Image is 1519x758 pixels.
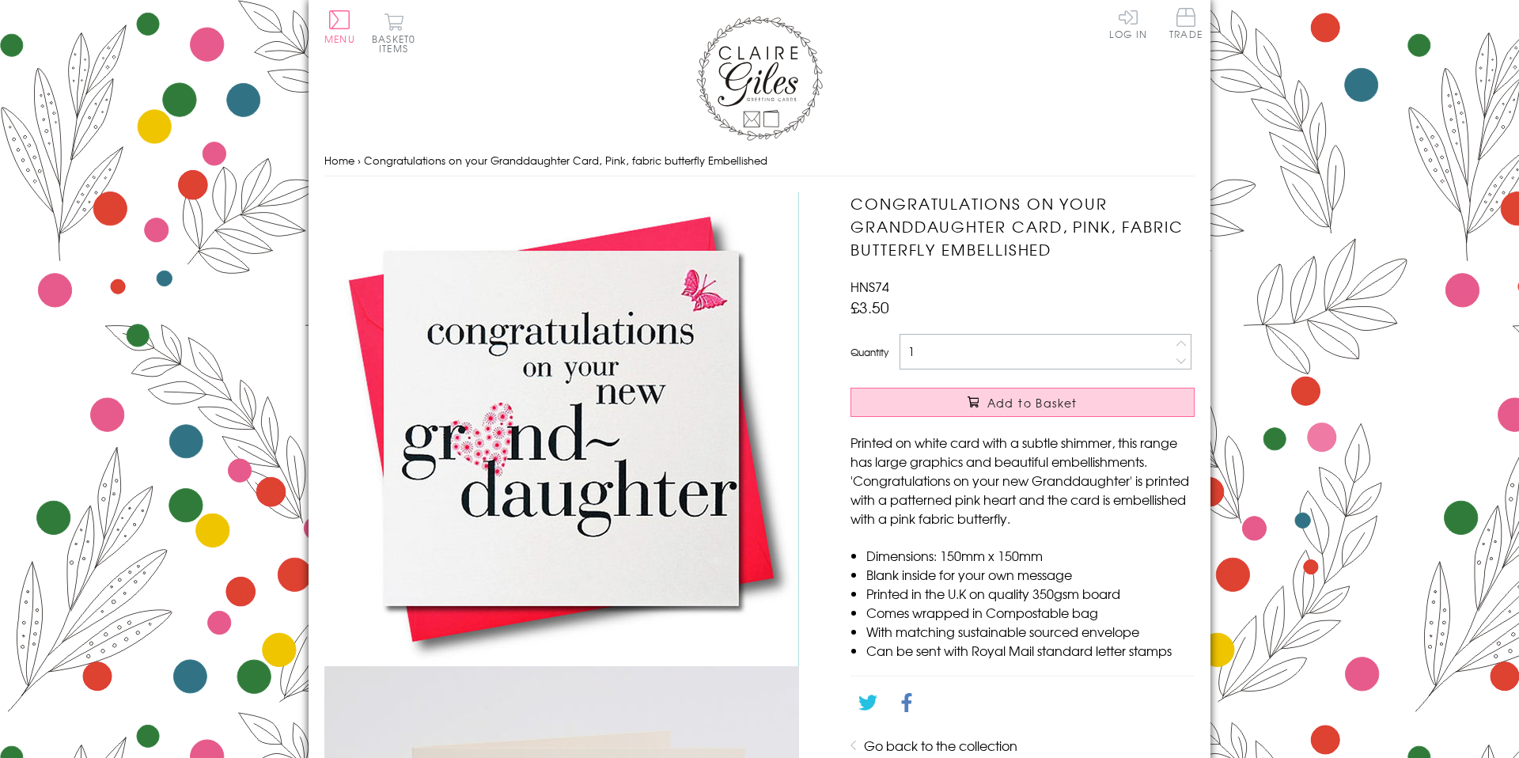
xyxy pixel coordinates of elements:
li: Dimensions: 150mm x 150mm [866,546,1195,565]
span: 0 items [379,32,415,55]
span: Trade [1169,8,1203,39]
label: Quantity [850,345,888,359]
span: › [358,153,361,168]
a: Go back to the collection [864,736,1017,755]
button: Menu [324,10,355,44]
li: With matching sustainable sourced envelope [866,622,1195,641]
li: Blank inside for your own message [866,565,1195,584]
li: Comes wrapped in Compostable bag [866,603,1195,622]
button: Add to Basket [850,388,1195,417]
button: Basket0 items [372,13,415,53]
span: HNS74 [850,277,889,296]
span: £3.50 [850,296,889,318]
a: Home [324,153,354,168]
a: Trade [1169,8,1203,42]
img: Claire Giles Greetings Cards [696,16,823,141]
a: Log In [1109,8,1147,39]
nav: breadcrumbs [324,145,1195,177]
img: Congratulations on your Granddaughter Card, Pink, fabric butterfly Embellished [324,192,799,666]
li: Printed in the U.K on quality 350gsm board [866,584,1195,603]
span: Menu [324,32,355,46]
span: Add to Basket [987,395,1078,411]
li: Can be sent with Royal Mail standard letter stamps [866,641,1195,660]
span: Congratulations on your Granddaughter Card, Pink, fabric butterfly Embellished [364,153,767,168]
p: Printed on white card with a subtle shimmer, this range has large graphics and beautiful embellis... [850,433,1195,528]
h1: Congratulations on your Granddaughter Card, Pink, fabric butterfly Embellished [850,192,1195,260]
